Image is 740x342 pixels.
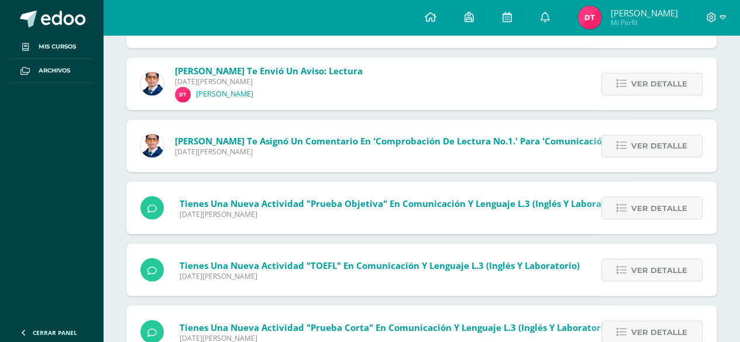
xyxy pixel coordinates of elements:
[196,89,253,99] p: [PERSON_NAME]
[39,66,70,75] span: Archivos
[578,6,601,29] img: 71abf2bd482ea5c0124037d671430b91.png
[33,329,77,337] span: Cerrar panel
[175,135,674,147] span: [PERSON_NAME] te asignó un comentario en 'Comprobación de lectura No.1.' para 'Comunicación y Len...
[9,35,94,59] a: Mis cursos
[180,321,612,333] span: Tienes una nueva actividad "Prueba Corta" En Comunicación y Lenguaje L.3 (Inglés y Laboratorio)
[175,77,363,87] span: [DATE][PERSON_NAME]
[631,259,687,281] span: Ver detalle
[631,135,687,157] span: Ver detalle
[180,259,580,271] span: Tienes una nueva actividad "TOEFL" En Comunicación y Lenguaje L.3 (Inglés y Laboratorio)
[631,197,687,219] span: Ver detalle
[140,134,164,157] img: 059ccfba660c78d33e1d6e9d5a6a4bb6.png
[610,7,677,19] span: [PERSON_NAME]
[140,72,164,95] img: 059ccfba660c78d33e1d6e9d5a6a4bb6.png
[180,209,626,219] span: [DATE][PERSON_NAME]
[175,65,363,77] span: [PERSON_NAME] te envió un aviso: Lectura
[175,147,674,157] span: [DATE][PERSON_NAME]
[175,87,191,102] img: fd75fa29a3b6185a1c6cd6dc4d75c38a.png
[9,59,94,83] a: Archivos
[180,271,580,281] span: [DATE][PERSON_NAME]
[631,73,687,95] span: Ver detalle
[610,18,677,27] span: Mi Perfil
[180,197,626,209] span: Tienes una nueva actividad "Prueba Objetiva" En Comunicación y Lenguaje L.3 (Inglés y Laboratorio)
[39,42,76,51] span: Mis cursos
